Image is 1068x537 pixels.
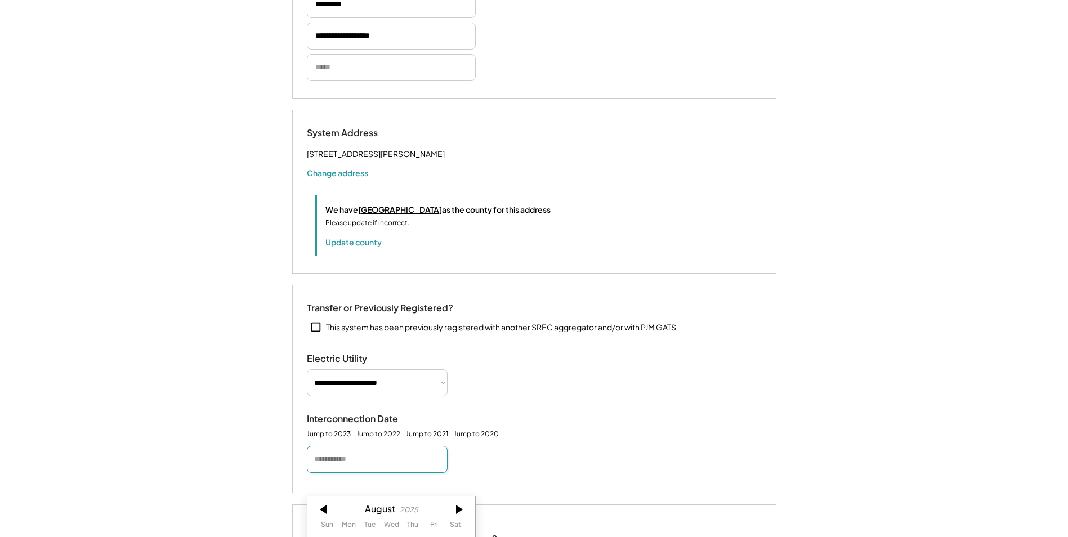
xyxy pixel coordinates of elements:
div: 2025 [399,505,418,514]
div: August [365,503,395,514]
th: Saturday [445,521,466,532]
th: Wednesday [381,521,402,532]
th: Monday [338,521,359,532]
th: Friday [423,521,445,532]
div: Please update if incorrect. [325,218,409,228]
div: Jump to 2020 [454,429,499,438]
div: [STREET_ADDRESS][PERSON_NAME] [307,147,445,161]
div: This system has been previously registered with another SREC aggregator and/or with PJM GATS [326,322,676,333]
button: Change address [307,167,368,178]
div: Electric Utility [307,353,419,365]
u: [GEOGRAPHIC_DATA] [358,204,442,214]
th: Tuesday [359,521,381,532]
div: System Address [307,127,419,139]
div: Jump to 2022 [356,429,400,438]
button: Update county [325,236,382,248]
div: Transfer or Previously Registered? [307,302,453,314]
div: Interconnection Date [307,413,419,425]
div: Jump to 2021 [406,429,448,438]
th: Thursday [402,521,423,532]
th: Sunday [316,521,338,532]
div: Jump to 2023 [307,429,351,438]
div: We have as the county for this address [325,204,551,216]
